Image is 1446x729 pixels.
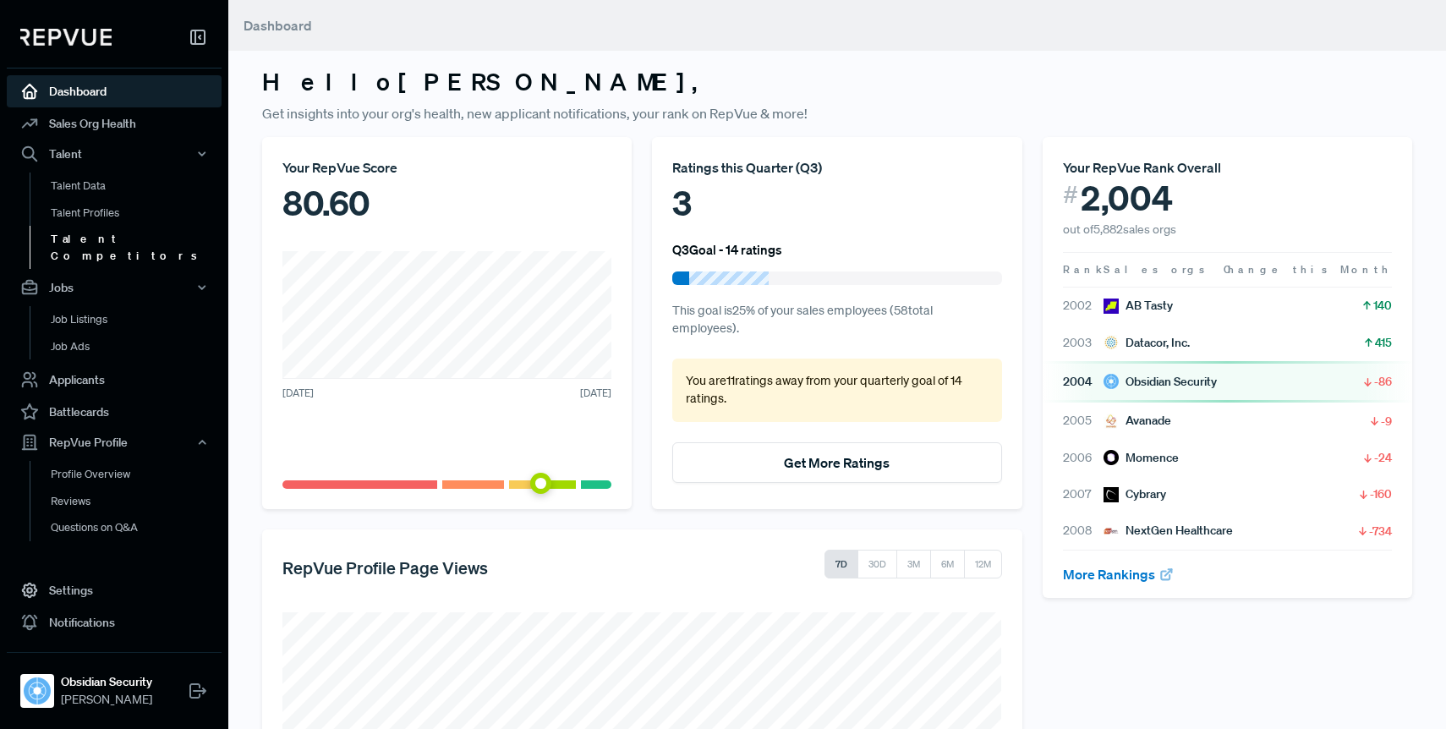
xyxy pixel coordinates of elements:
a: Settings [7,574,222,606]
a: Talent Profiles [30,200,244,227]
button: 6M [930,550,965,578]
span: [DATE] [282,386,314,401]
span: 2003 [1063,334,1104,352]
p: You are 11 ratings away from your quarterly goal of 14 ratings . [686,372,988,408]
img: Momence [1104,450,1119,465]
div: Your RepVue Score [282,157,611,178]
span: -24 [1374,449,1392,466]
a: Applicants [7,364,222,396]
a: Sales Org Health [7,107,222,140]
button: 12M [964,550,1002,578]
span: Change this Month [1224,262,1392,277]
button: 3M [896,550,931,578]
div: Ratings this Quarter ( Q3 ) [672,157,1001,178]
span: Rank [1063,262,1104,277]
a: Talent Competitors [30,226,244,269]
h5: RepVue Profile Page Views [282,557,488,578]
span: Dashboard [244,17,312,34]
span: out of 5,882 sales orgs [1063,222,1176,237]
a: More Rankings [1063,566,1175,583]
span: 2008 [1063,522,1104,540]
img: Cybrary [1104,487,1119,502]
a: Job Ads [30,333,244,360]
span: 2007 [1063,485,1104,503]
img: NextGen Healthcare [1104,523,1119,539]
a: Obsidian SecurityObsidian Security[PERSON_NAME] [7,652,222,715]
div: NextGen Healthcare [1104,522,1233,540]
span: # [1063,178,1078,212]
a: Notifications [7,606,222,639]
div: 80.60 [282,178,611,228]
span: 2,004 [1081,178,1173,218]
button: Get More Ratings [672,442,1001,483]
div: AB Tasty [1104,297,1173,315]
a: Dashboard [7,75,222,107]
div: Momence [1104,449,1179,467]
a: Talent Data [30,173,244,200]
img: Datacor, Inc. [1104,335,1119,350]
img: Obsidian Security [1104,374,1119,389]
span: [PERSON_NAME] [61,691,152,709]
a: Job Listings [30,306,244,333]
a: Reviews [30,488,244,515]
img: RepVue [20,29,112,46]
strong: Obsidian Security [61,673,152,691]
a: Battlecards [7,396,222,428]
span: -734 [1369,523,1392,540]
h6: Q3 Goal - 14 ratings [672,242,782,257]
h3: Hello [PERSON_NAME] , [262,68,1412,96]
span: 2006 [1063,449,1104,467]
span: 415 [1375,334,1392,351]
div: Datacor, Inc. [1104,334,1190,352]
span: 2005 [1063,412,1104,430]
div: Cybrary [1104,485,1166,503]
span: 2002 [1063,297,1104,315]
span: [DATE] [580,386,611,401]
button: 30D [857,550,897,578]
span: -9 [1381,413,1392,430]
a: Profile Overview [30,461,244,488]
img: Avanade [1104,414,1119,429]
span: Sales orgs [1104,262,1208,277]
button: Jobs [7,273,222,302]
button: Talent [7,140,222,168]
span: Your RepVue Rank Overall [1063,159,1221,176]
div: Obsidian Security [1104,373,1217,391]
span: 140 [1373,297,1392,314]
span: -86 [1374,373,1392,390]
img: Obsidian Security [24,677,51,704]
p: This goal is 25 % of your sales employees ( 58 total employees). [672,302,1001,338]
div: Avanade [1104,412,1171,430]
span: -160 [1370,485,1392,502]
a: Questions on Q&A [30,514,244,541]
button: RepVue Profile [7,428,222,457]
div: 3 [672,178,1001,228]
span: 2004 [1063,373,1104,391]
img: AB Tasty [1104,299,1119,314]
p: Get insights into your org's health, new applicant notifications, your rank on RepVue & more! [262,103,1412,123]
button: 7D [824,550,858,578]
